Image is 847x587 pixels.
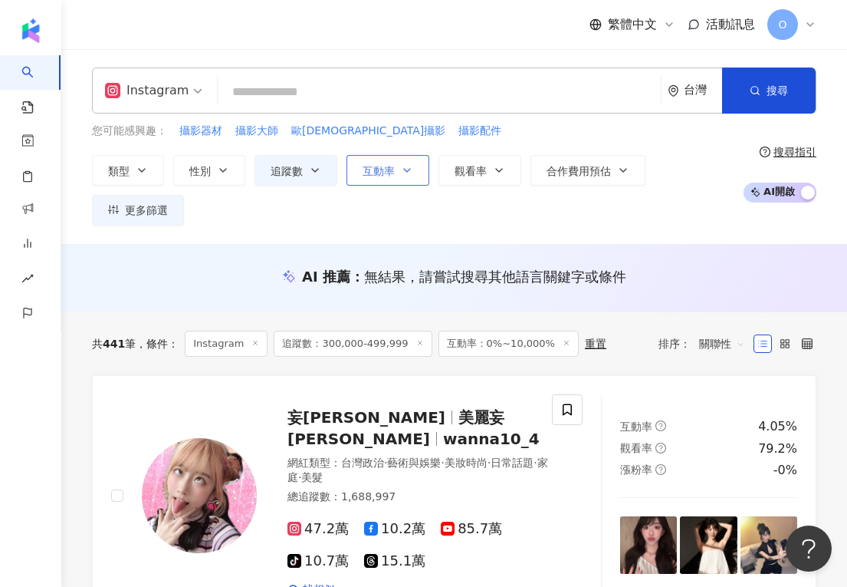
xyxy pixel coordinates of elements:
span: 互動率：0%~10,000% [438,331,579,357]
div: -0% [773,462,797,479]
span: 關聯性 [699,331,745,356]
span: 漲粉率 [620,463,652,476]
span: 10.7萬 [287,553,349,569]
span: 更多篩選 [125,204,168,216]
span: 47.2萬 [287,521,349,537]
span: rise [21,263,34,298]
span: 美妝時尚 [445,457,488,469]
div: 79.2% [758,440,797,457]
span: 追蹤數：300,000-499,999 [274,331,432,357]
span: 活動訊息 [706,17,755,31]
span: question-circle [760,147,770,157]
button: 類型 [92,155,164,186]
span: question-circle [655,443,666,453]
span: 互動率 [620,420,652,433]
button: 攝影配件 [458,123,502,140]
img: post-image [620,516,677,573]
span: O [778,16,786,33]
span: 繁體中文 [608,16,657,33]
button: 合作費用預估 [530,155,645,186]
span: question-circle [655,464,666,475]
span: 台灣政治 [341,457,384,469]
span: 攝影大師 [235,124,278,139]
span: 10.2萬 [364,521,425,537]
span: 美麗妄[PERSON_NAME] [287,408,504,448]
img: post-image [740,516,797,573]
span: 性別 [189,165,211,177]
span: 觀看率 [620,442,652,454]
span: 無結果，請嘗試搜尋其他語言關鍵字或條件 [364,269,626,285]
div: 共 筆 [92,338,136,350]
div: Instagram [105,78,189,103]
span: 您可能感興趣： [92,124,167,139]
div: 台灣 [684,84,722,97]
button: 攝影器材 [179,123,223,140]
div: 搜尋指引 [773,146,816,158]
span: 15.1萬 [364,553,425,569]
span: 藝術與娛樂 [387,457,441,469]
button: 觀看率 [438,155,521,186]
span: 搜尋 [767,84,788,97]
div: 網紅類型 ： [287,456,556,486]
span: 類型 [108,165,130,177]
span: environment [668,85,679,97]
div: 4.05% [758,418,797,435]
span: 妄[PERSON_NAME] [287,408,445,427]
span: · [384,457,387,469]
span: 美髮 [301,471,323,483]
span: 85.7萬 [441,521,502,537]
span: 條件 ： [136,338,179,350]
button: 更多篩選 [92,195,184,226]
img: logo icon [18,18,43,43]
span: 攝影器材 [179,124,222,139]
div: 排序： [658,331,753,356]
span: Instagram [185,331,268,357]
span: 合作費用預估 [547,165,611,177]
span: 日常話題 [491,457,533,469]
button: 攝影大師 [235,123,279,140]
button: 性別 [173,155,245,186]
span: 追蹤數 [271,165,303,177]
span: 攝影配件 [458,124,501,139]
span: · [488,457,491,469]
button: 互動率 [346,155,429,186]
div: 總追蹤數 ： 1,688,997 [287,490,556,505]
span: question-circle [655,420,666,431]
iframe: Help Scout Beacon - Open [786,526,832,572]
span: · [533,457,537,469]
span: · [298,471,301,483]
button: 追蹤數 [254,155,337,186]
span: 歐[DEMOGRAPHIC_DATA]攝影 [291,124,445,139]
span: · [441,457,444,469]
button: 歐[DEMOGRAPHIC_DATA]攝影 [291,123,446,140]
button: 搜尋 [722,68,816,114]
span: 互動率 [363,165,395,177]
div: 重置 [585,338,606,350]
a: search [21,55,52,115]
span: 觀看率 [455,165,487,177]
img: KOL Avatar [142,438,257,553]
span: 441 [103,338,125,350]
span: wanna10_4 [443,430,540,448]
img: post-image [680,516,737,573]
div: AI 推薦 ： [302,267,626,286]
